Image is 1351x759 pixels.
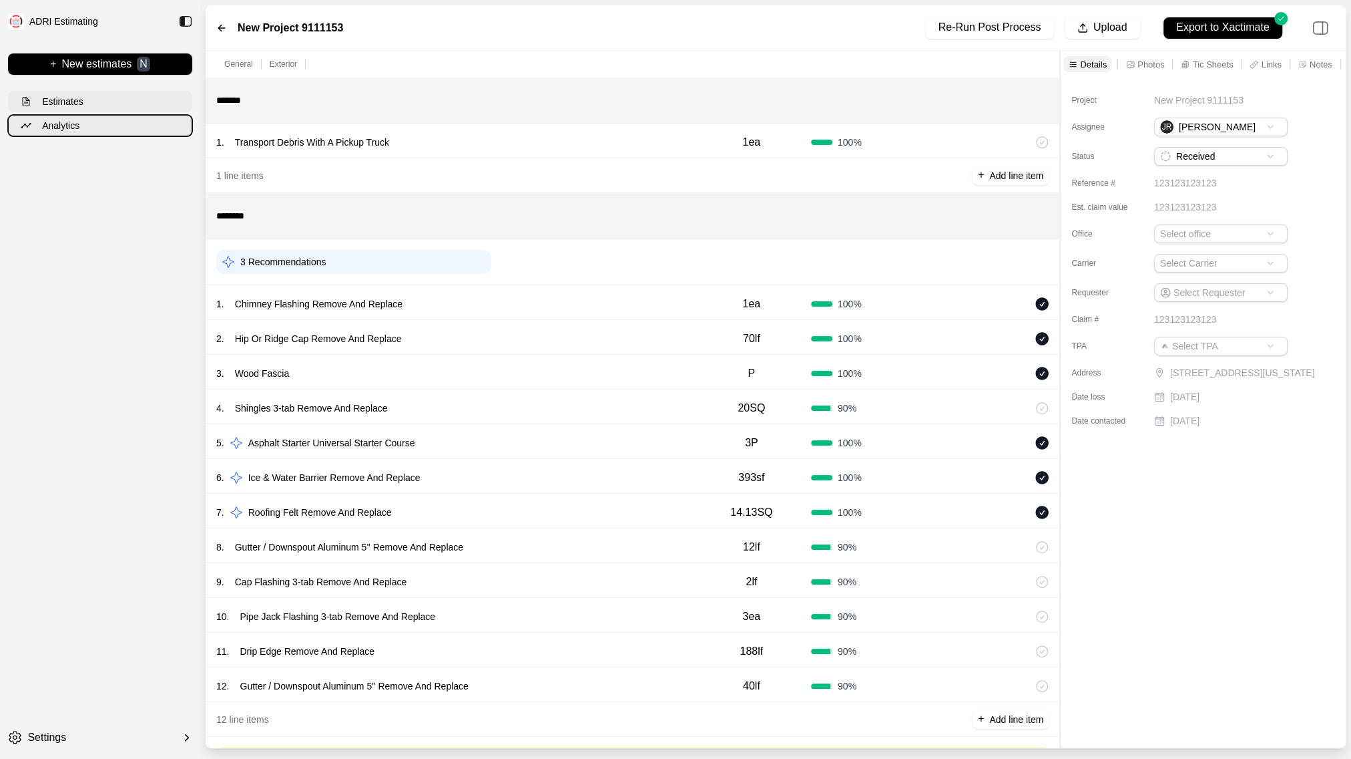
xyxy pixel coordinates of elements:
p: 123123123123 [1154,176,1216,190]
label: Project [1071,95,1138,106]
p: 393sf [738,470,764,486]
p: + [50,57,56,72]
span: 90 % [838,402,856,415]
img: toggle sidebar [179,15,192,28]
p: 1ea [742,296,760,312]
span: 90 % [838,645,856,658]
label: Address [1071,367,1138,378]
p: Roofing Felt Remove And Replace [243,503,397,522]
p: 12lf [743,539,760,555]
p: Hip Or Ridge Cap Remove And Replace [230,329,407,348]
p: Analytics [42,119,79,132]
p: New estimates [61,57,131,72]
label: Date contacted [1071,416,1138,426]
span: 100 % [838,367,862,380]
p: Exterior [270,59,297,69]
p: Notes [1310,59,1332,70]
p: [DATE] [1170,390,1199,404]
label: Office [1071,229,1138,239]
button: Upload [1065,17,1140,39]
span: 90 % [838,610,856,623]
img: sidebar [8,13,24,29]
button: +Add line item [973,166,1049,185]
span: 100 % [838,506,862,519]
p: 7 . [216,506,224,519]
p: 1 . [216,297,224,311]
p: General [224,59,253,69]
span: 100 % [838,136,862,149]
p: Re-Run Post Process [938,20,1041,35]
p: Export to Xactimate [1176,20,1270,35]
label: Carrier [1071,258,1138,269]
p: Upload [1093,20,1127,35]
p: 188lf [740,643,763,659]
button: +Add line item [973,710,1049,729]
span: 100 % [838,471,862,484]
label: Assignee [1071,122,1138,132]
p: Transport Debris With A Pickup Truck [230,133,394,152]
span: 90 % [838,679,856,693]
p: Chimney Flashing Remove And Replace [230,295,408,313]
p: 8 . [216,541,224,554]
p: 3 Recommendations [240,255,326,269]
p: Wood Fascia [230,364,294,383]
p: 3ea [742,609,760,625]
span: 100 % [838,332,862,345]
label: Est. claim value [1071,202,1138,212]
p: Settings [27,730,66,746]
button: Analytics [8,115,192,136]
p: Cap Flashing 3-tab Remove And Replace [230,573,413,591]
button: +New estimatesN [8,53,192,75]
p: Gutter / Downspout Aluminum 5'' Remove And Replace [234,677,473,696]
p: 1ea [742,134,760,150]
span: 100 % [838,297,862,311]
p: 3P [745,435,758,451]
button: Export to Xactimate [1151,11,1295,45]
span: 90 % [838,575,856,589]
p: Shingles 3-tab Remove And Replace [230,399,393,418]
p: 40lf [743,678,760,694]
label: Reference # [1071,178,1138,188]
p: Photos [1137,59,1164,70]
p: Details [1080,59,1107,70]
p: Links [1261,59,1281,70]
span: 90 % [838,541,856,554]
button: Export to Xactimate [1163,17,1282,39]
p: Ice & Water Barrier Remove And Replace [243,468,426,487]
p: 2 . [216,332,224,345]
p: Asphalt Starter Universal Starter Course [243,434,421,452]
p: 123123123123 [1154,313,1216,326]
p: 70lf [743,331,760,347]
p: Pipe Jack Flashing 3-tab Remove And Replace [234,607,441,626]
p: ADRI Estimating [29,16,98,27]
p: Gutter / Downspout Aluminum 5'' Remove And Replace [230,538,469,557]
p: 123123123123 [1154,200,1216,214]
p: Add line item [989,169,1043,182]
p: 12 . [216,679,229,693]
p: 5 . [216,436,224,450]
p: 9 . [216,575,224,589]
p: 1 . [216,136,224,149]
p: 14.13SQ [730,504,772,520]
p: Tic Sheets [1192,59,1233,70]
p: 12 line items [216,713,269,726]
label: Claim # [1071,314,1138,325]
div: N [137,57,150,72]
p: [STREET_ADDRESS][US_STATE] [1170,366,1315,379]
p: 6 . [216,471,224,484]
p: + [978,168,984,183]
p: [DATE] [1170,414,1199,428]
p: 20SQ [738,400,765,416]
p: New Project 9111153 [1154,94,1244,107]
p: 1 line items [216,169,264,182]
label: New Project 9111153 [238,20,343,36]
p: + [978,712,984,727]
span: 100 % [838,436,862,450]
p: Estimates [42,95,83,108]
p: 10 . [216,610,229,623]
p: P [748,365,755,382]
p: Drip Edge Remove And Replace [234,642,380,661]
p: 4 . [216,402,224,415]
p: 11 . [216,645,229,658]
label: Requester [1071,287,1138,298]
